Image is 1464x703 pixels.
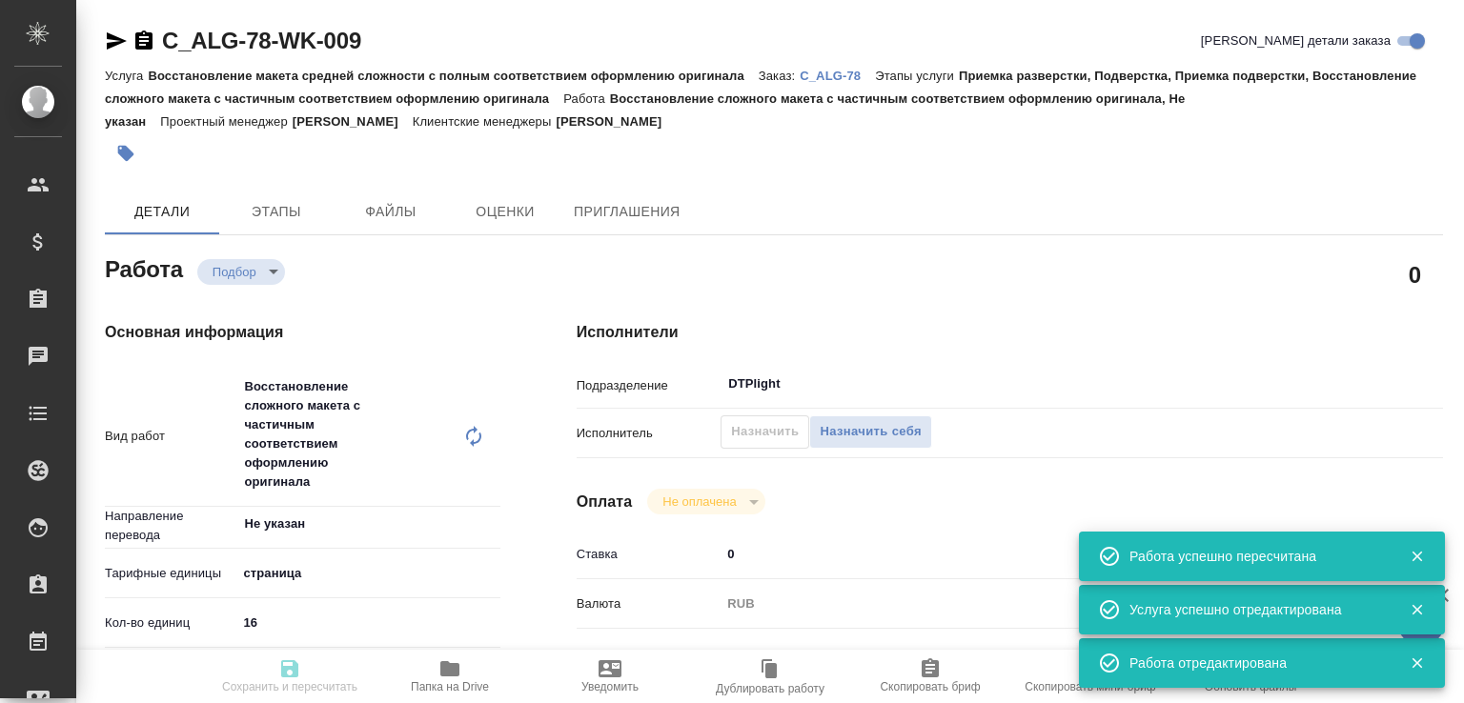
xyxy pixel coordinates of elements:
[105,321,500,344] h4: Основная информация
[222,680,357,693] span: Сохранить и пересчитать
[411,680,489,693] span: Папка на Drive
[105,69,148,83] p: Услуга
[850,650,1010,703] button: Скопировать бриф
[236,609,500,636] input: ✎ Введи что-нибудь
[875,69,959,83] p: Этапы услуги
[690,650,850,703] button: Дублировать работу
[105,427,236,446] p: Вид работ
[132,30,155,52] button: Скопировать ссылку
[647,489,764,514] div: Подбор
[370,650,530,703] button: Папка на Drive
[716,682,824,695] span: Дублировать работу
[116,200,208,224] span: Детали
[657,493,742,510] button: Не оплачена
[577,424,722,443] p: Исполнитель
[809,415,931,449] button: Назначить себя
[530,650,690,703] button: Уведомить
[1129,547,1381,566] div: Работа успешно пересчитана
[413,114,557,129] p: Клиентские менеджеры
[800,69,875,83] p: C_ALG-78
[105,564,236,583] p: Тарифные единицы
[490,522,494,526] button: Open
[105,91,1185,129] p: Восстановление сложного макета с частичным соответствием оформлению оригинала, Не указан
[1397,654,1436,672] button: Закрыть
[1129,653,1381,673] div: Работа отредактирована
[148,69,758,83] p: Восстановление макета средней сложности с полным соответствием оформлению оригинала
[721,588,1371,620] div: RUB
[820,421,921,443] span: Назначить себя
[1201,31,1391,50] span: [PERSON_NAME] детали заказа
[459,200,551,224] span: Оценки
[345,200,437,224] span: Файлы
[759,69,800,83] p: Заказ:
[577,545,722,564] p: Ставка
[574,200,681,224] span: Приглашения
[197,259,285,285] div: Подбор
[231,200,322,224] span: Этапы
[1129,600,1381,619] div: Услуга успешно отредактирована
[800,67,875,83] a: C_ALG-78
[1409,258,1421,291] h2: 0
[105,507,236,545] p: Направление перевода
[105,251,183,285] h2: Работа
[236,557,500,590] div: страница
[105,613,236,633] p: Кол-во единиц
[563,91,610,106] p: Работа
[1397,601,1436,618] button: Закрыть
[1397,548,1436,565] button: Закрыть
[556,114,676,129] p: [PERSON_NAME]
[577,491,633,513] h4: Оплата
[577,594,722,613] p: Валюта
[1025,680,1155,693] span: Скопировать мини-бриф
[1010,650,1170,703] button: Скопировать мини-бриф
[210,650,370,703] button: Сохранить и пересчитать
[105,132,147,174] button: Добавить тэг
[162,28,361,53] a: C_ALG-78-WK-009
[1360,382,1364,386] button: Open
[207,264,262,280] button: Подбор
[577,321,1443,344] h4: Исполнители
[581,680,639,693] span: Уведомить
[160,114,292,129] p: Проектный менеджер
[880,680,980,693] span: Скопировать бриф
[105,30,128,52] button: Скопировать ссылку для ЯМессенджера
[293,114,413,129] p: [PERSON_NAME]
[721,540,1371,568] input: ✎ Введи что-нибудь
[577,376,722,395] p: Подразделение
